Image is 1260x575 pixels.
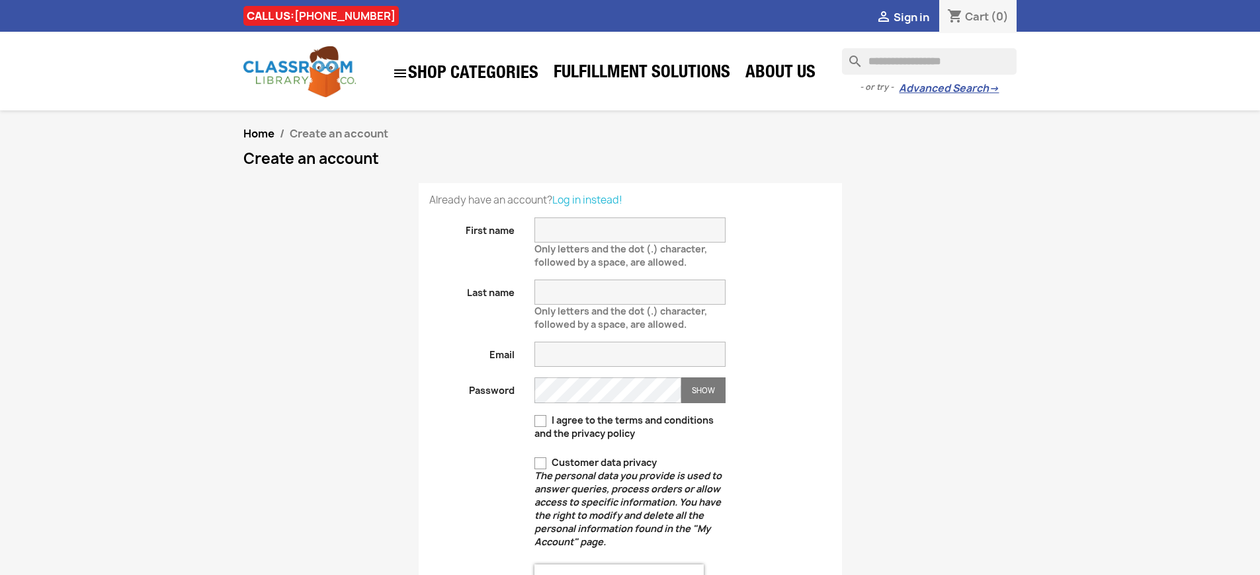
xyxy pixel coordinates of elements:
button: Show [681,377,726,403]
a: SHOP CATEGORIES [386,59,545,88]
span: Cart [965,9,989,24]
i:  [392,65,408,81]
label: Last name [419,280,525,299]
a:  Sign in [876,10,929,24]
span: Sign in [894,10,929,24]
a: [PHONE_NUMBER] [294,9,396,23]
em: The personal data you provide is used to answer queries, process orders or allow access to specif... [534,469,722,548]
a: Home [243,126,274,141]
i:  [876,10,892,26]
i: search [842,48,858,64]
label: Password [419,377,525,397]
img: Classroom Library Company [243,46,356,97]
input: Search [842,48,1017,75]
span: → [989,82,999,95]
label: First name [419,217,525,237]
span: (0) [991,9,1009,24]
div: CALL US: [243,6,399,26]
span: - or try - [860,81,899,94]
label: I agree to the terms and conditions and the privacy policy [534,414,726,440]
p: Already have an account? [429,194,831,207]
i: shopping_cart [947,9,963,25]
h1: Create an account [243,151,1017,167]
span: Only letters and the dot (.) character, followed by a space, are allowed. [534,299,707,330]
label: Email [419,342,525,362]
input: Password input [534,377,681,403]
a: Fulfillment Solutions [547,61,737,87]
label: Customer data privacy [534,456,726,549]
span: Create an account [290,126,388,141]
a: Log in instead! [552,193,622,207]
span: Only letters and the dot (.) character, followed by a space, are allowed. [534,237,707,268]
a: About Us [739,61,822,87]
a: Advanced Search→ [899,82,999,95]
